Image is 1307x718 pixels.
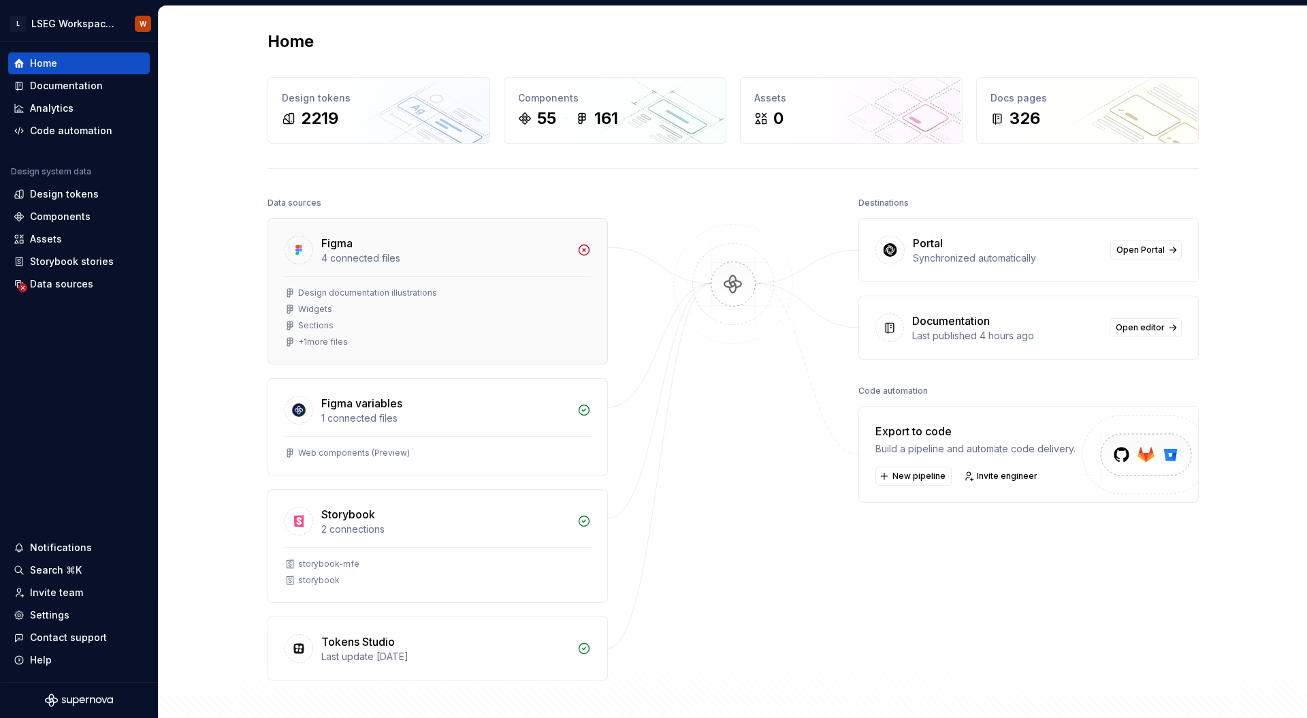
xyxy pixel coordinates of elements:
div: Assets [754,91,948,105]
a: Figma4 connected filesDesign documentation illustrationsWidgetsSections+1more files [268,218,608,364]
div: Figma [321,235,353,251]
div: Design documentation illustrations [298,287,437,298]
div: Sections [298,320,334,331]
div: Figma variables [321,395,402,411]
a: Home [8,52,150,74]
div: Destinations [858,193,909,213]
div: 2219 [301,108,338,129]
div: Help [30,653,52,667]
div: Search ⌘K [30,563,82,577]
a: Design tokens2219 [268,77,490,144]
div: 161 [594,108,618,129]
div: Analytics [30,102,74,115]
h2: Home [268,31,314,52]
a: Invite team [8,582,150,604]
div: storybook [298,575,340,586]
div: Last published 4 hours ago [912,329,1101,343]
div: L [10,16,26,32]
span: Open Portal [1116,245,1165,255]
div: Data sources [30,277,93,291]
div: Notifications [30,541,92,555]
a: Docs pages326 [976,77,1199,144]
div: Contact support [30,631,107,644]
span: Invite engineer [977,471,1037,482]
a: Design tokens [8,183,150,205]
div: LSEG Workspace Design System [31,17,118,31]
div: Components [30,210,91,223]
div: 55 [537,108,556,129]
button: Contact support [8,627,150,649]
div: Components [518,91,712,105]
div: Home [30,57,57,70]
div: Widgets [298,304,332,315]
a: Open Portal [1110,240,1182,260]
div: Data sources [268,193,321,213]
a: Analytics [8,97,150,119]
div: Docs pages [990,91,1184,105]
button: Search ⌘K [8,559,150,581]
a: Settings [8,604,150,626]
div: Code automation [30,124,112,138]
div: Design tokens [282,91,476,105]
div: 0 [773,108,784,129]
a: Storybook2 connectionsstorybook-mfestorybook [268,489,608,603]
span: New pipeline [892,471,946,482]
a: Invite engineer [960,467,1044,486]
div: Invite team [30,586,83,599]
div: 1 connected files [321,411,569,425]
a: Storybook stories [8,251,150,272]
div: Web components (Preview) [298,448,410,458]
a: Assets0 [740,77,963,144]
div: Documentation [912,313,990,329]
a: Tokens StudioLast update [DATE] [268,616,608,681]
button: LLSEG Workspace Design SystemW [3,9,155,38]
div: Last update [DATE] [321,650,569,664]
div: 4 connected files [321,251,569,265]
div: Code automation [858,381,928,401]
div: Storybook [321,506,375,522]
div: Export to code [875,423,1076,439]
a: Components [8,206,150,228]
div: Settings [30,608,69,622]
div: Design tokens [30,187,99,201]
div: Portal [913,235,943,251]
div: W [140,18,146,29]
div: Design system data [11,166,91,177]
div: storybook-mfe [298,559,359,569]
div: Synchronized automatically [913,251,1102,265]
a: Data sources [8,273,150,295]
svg: Supernova Logo [45,693,113,707]
div: Storybook stories [30,255,114,268]
div: + 1 more files [298,337,348,347]
a: Assets [8,228,150,250]
a: Code automation [8,120,150,142]
div: 2 connections [321,522,569,536]
button: New pipeline [875,467,952,486]
button: Help [8,649,150,671]
div: Documentation [30,79,103,93]
div: 326 [1010,108,1040,129]
div: Tokens Studio [321,634,395,650]
div: Assets [30,232,62,246]
a: Figma variables1 connected filesWeb components (Preview) [268,378,608,475]
a: Open editor [1110,318,1182,337]
a: Documentation [8,75,150,97]
a: Components55161 [504,77,726,144]
button: Notifications [8,537,150,559]
span: Open editor [1116,322,1165,333]
div: Build a pipeline and automate code delivery. [875,442,1076,456]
